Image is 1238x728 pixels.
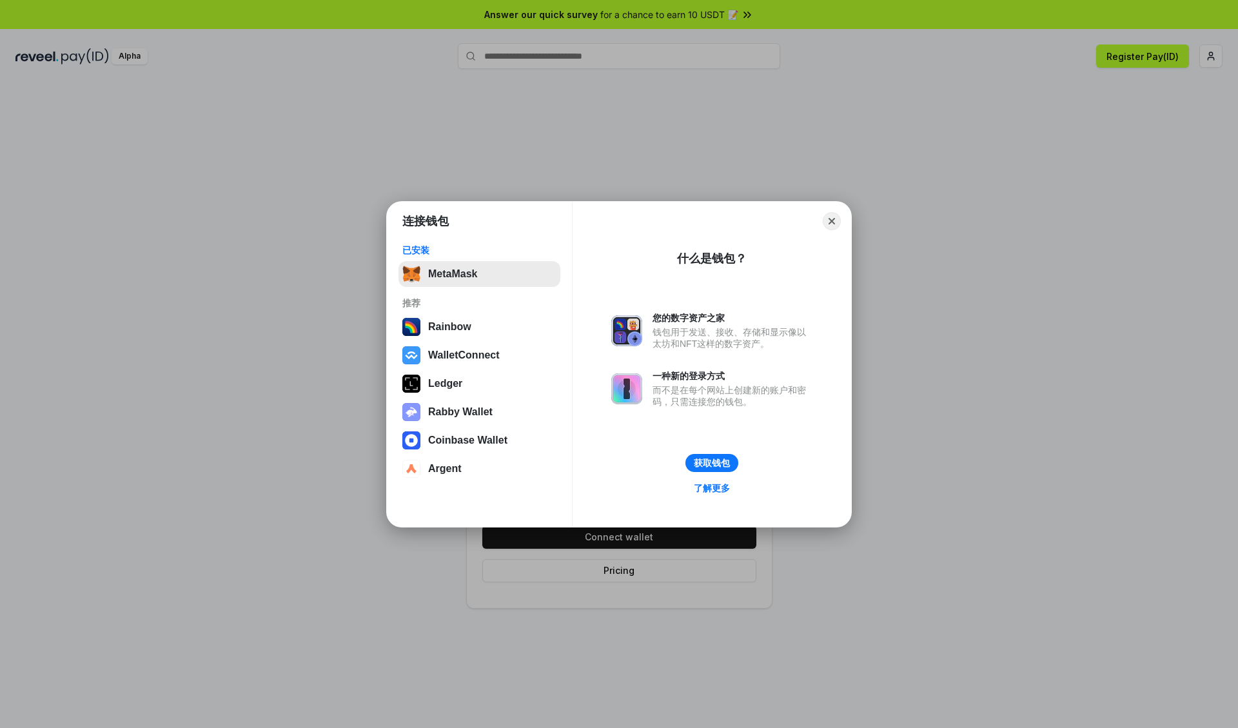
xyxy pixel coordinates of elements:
[611,373,642,404] img: svg+xml,%3Csvg%20xmlns%3D%22http%3A%2F%2Fwww.w3.org%2F2000%2Fsvg%22%20fill%3D%22none%22%20viewBox...
[428,378,462,389] div: Ledger
[402,346,420,364] img: svg+xml,%3Csvg%20width%3D%2228%22%20height%3D%2228%22%20viewBox%3D%220%200%2028%2028%22%20fill%3D...
[402,297,556,309] div: 推荐
[402,375,420,393] img: svg+xml,%3Csvg%20xmlns%3D%22http%3A%2F%2Fwww.w3.org%2F2000%2Fsvg%22%20width%3D%2228%22%20height%3...
[694,482,730,494] div: 了解更多
[653,384,812,408] div: 而不是在每个网站上创建新的账户和密码，只需连接您的钱包。
[428,463,462,475] div: Argent
[428,349,500,361] div: WalletConnect
[823,212,841,230] button: Close
[402,460,420,478] img: svg+xml,%3Csvg%20width%3D%2228%22%20height%3D%2228%22%20viewBox%3D%220%200%2028%2028%22%20fill%3D...
[653,326,812,349] div: 钱包用于发送、接收、存储和显示像以太坊和NFT这样的数字资产。
[398,428,560,453] button: Coinbase Wallet
[428,321,471,333] div: Rainbow
[402,403,420,421] img: svg+xml,%3Csvg%20xmlns%3D%22http%3A%2F%2Fwww.w3.org%2F2000%2Fsvg%22%20fill%3D%22none%22%20viewBox...
[398,342,560,368] button: WalletConnect
[428,435,507,446] div: Coinbase Wallet
[402,318,420,336] img: svg+xml,%3Csvg%20width%3D%22120%22%20height%3D%22120%22%20viewBox%3D%220%200%20120%20120%22%20fil...
[402,213,449,229] h1: 连接钱包
[653,370,812,382] div: 一种新的登录方式
[685,454,738,472] button: 获取钱包
[402,431,420,449] img: svg+xml,%3Csvg%20width%3D%2228%22%20height%3D%2228%22%20viewBox%3D%220%200%2028%2028%22%20fill%3D...
[428,406,493,418] div: Rabby Wallet
[677,251,747,266] div: 什么是钱包？
[402,265,420,283] img: svg+xml,%3Csvg%20fill%3D%22none%22%20height%3D%2233%22%20viewBox%3D%220%200%2035%2033%22%20width%...
[611,315,642,346] img: svg+xml,%3Csvg%20xmlns%3D%22http%3A%2F%2Fwww.w3.org%2F2000%2Fsvg%22%20fill%3D%22none%22%20viewBox...
[398,314,560,340] button: Rainbow
[653,312,812,324] div: 您的数字资产之家
[398,261,560,287] button: MetaMask
[402,244,556,256] div: 已安装
[398,371,560,397] button: Ledger
[398,399,560,425] button: Rabby Wallet
[686,480,738,497] a: 了解更多
[398,456,560,482] button: Argent
[694,457,730,469] div: 获取钱包
[428,268,477,280] div: MetaMask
